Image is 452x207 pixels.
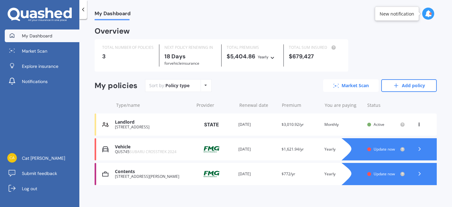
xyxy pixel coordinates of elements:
span: Submit feedback [22,170,57,177]
div: Contents [115,169,190,174]
div: [DATE] [238,146,276,152]
img: FMG [196,143,227,155]
div: Yearly [258,54,269,60]
b: 18 Days [164,53,186,60]
img: d9d91a2c7b3f3f01e1c0fe608c564bab [7,153,17,163]
div: [STREET_ADDRESS][PERSON_NAME] [115,174,190,179]
div: Landlord [115,120,190,125]
div: [DATE] [238,121,276,128]
div: [DATE] [238,171,276,177]
span: $1,621.94/yr [282,146,304,152]
div: TOTAL PREMIUMS [227,44,278,51]
div: Yearly [324,171,362,177]
div: You are paying [325,102,362,108]
img: Vehicle [102,146,109,152]
img: FMG [196,168,227,180]
a: Market Scan [5,45,79,57]
a: Market Scan [323,79,379,92]
a: Log out [5,182,79,195]
div: Sort by: [149,82,189,89]
span: Active [374,122,384,127]
img: Contents [102,171,109,177]
a: My Dashboard [5,29,79,42]
span: My Dashboard [95,10,130,19]
div: [STREET_ADDRESS] [115,125,190,129]
div: QUS745 [115,150,190,154]
div: Status [367,102,405,108]
div: Overview [95,28,130,34]
span: Update now [374,171,395,177]
div: NEXT POLICY RENEWING IN [164,44,216,51]
img: Landlord [102,121,109,128]
span: for Vehicle insurance [164,61,199,66]
div: $679,427 [289,53,341,60]
div: Policy type [165,82,189,89]
div: Renewal date [239,102,277,108]
div: 3 [102,53,154,60]
span: $772/yr [282,171,295,177]
a: Explore insurance [5,60,79,73]
span: Notifications [22,78,48,85]
div: Provider [196,102,234,108]
div: TOTAL NUMBER OF POLICIES [102,44,154,51]
div: My policies [95,81,137,90]
a: Submit feedback [5,167,79,180]
span: My Dashboard [22,33,52,39]
div: TOTAL SUM INSURED [289,44,341,51]
div: Type/name [116,102,191,108]
span: $3,010.92/yr [282,122,304,127]
img: State [196,119,227,130]
div: $5,404.86 [227,53,278,60]
div: Yearly [324,146,362,152]
div: Premium [282,102,320,108]
a: Cat [PERSON_NAME] [5,152,79,165]
span: Cat [PERSON_NAME] [22,155,65,161]
span: Explore insurance [22,63,58,69]
div: Monthly [324,121,362,128]
span: Log out [22,185,37,192]
span: Update now [374,146,395,152]
a: Notifications [5,75,79,88]
span: Market Scan [22,48,47,54]
span: SUBARU CROSSTREK 2024 [130,149,176,154]
div: New notification [380,10,414,17]
div: Vehicle [115,144,190,150]
a: Add policy [381,79,437,92]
